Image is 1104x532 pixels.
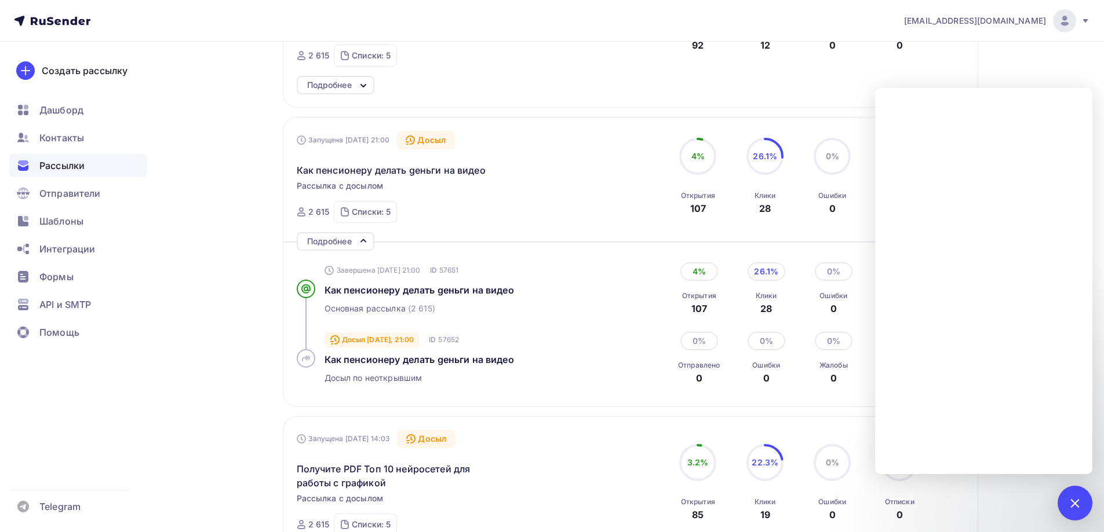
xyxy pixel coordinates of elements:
[680,332,718,350] div: 0%
[9,210,147,233] a: Шаблоны
[297,462,495,490] span: Получите PDF Топ 10 нейросетей для работы с графикой
[819,371,848,385] div: 0
[759,201,771,215] div: 28
[39,131,84,145] span: Контакты
[752,371,780,385] div: 0
[397,430,456,448] div: Досыл
[815,332,852,350] div: 0%
[752,457,778,467] span: 22.3%
[307,234,352,248] div: Подробнее
[756,291,777,300] div: Клики
[439,265,459,275] span: 57651
[325,354,514,365] span: Как пенсионеру делать gеньги на видео
[819,291,847,300] div: Ошибки
[39,103,83,117] span: Дашборд
[687,457,709,467] span: 3.2%
[756,302,777,315] div: 28
[39,214,83,228] span: Шаблоны
[352,50,391,61] div: Списки: 5
[755,191,776,200] div: Клики
[9,98,147,122] a: Дашборд
[308,519,330,530] div: 2 615
[325,303,406,314] span: Основная рассылка
[753,151,777,161] span: 26.1%
[818,191,846,200] div: Ошибки
[897,38,903,52] div: 0
[678,371,720,385] div: 0
[9,265,147,288] a: Формы
[308,50,330,61] div: 2 615
[829,508,836,522] div: 0
[678,361,720,370] div: Отправлено
[297,493,384,504] span: Рассылка с досылом
[352,519,391,530] div: Списки: 5
[904,9,1090,32] a: [EMAIL_ADDRESS][DOMAIN_NAME]
[337,265,421,275] span: Завершена [DATE] 21:00
[42,64,127,78] div: Создать рассылку
[748,262,785,281] div: 26.1%
[9,182,147,205] a: Отправители
[885,497,914,507] div: Отписки
[438,335,459,344] span: 57652
[308,206,330,218] div: 2 615
[692,38,704,52] div: 92
[39,298,91,311] span: API и SMTP
[297,135,390,145] div: Запущена [DATE] 21:00
[819,302,847,315] div: 0
[818,497,846,507] div: Ошибки
[682,291,716,300] div: Открытия
[692,508,704,522] div: 85
[748,332,785,350] div: 0%
[430,265,437,276] span: ID
[9,126,147,149] a: Контакты
[325,372,422,384] span: Досыл по неоткрывшим
[829,38,836,52] div: 0
[9,154,147,177] a: Рассылки
[691,151,705,161] span: 4%
[325,353,589,366] a: Как пенсионеру делать gеньги на видео
[297,180,384,192] span: Рассылка с досылом
[755,497,776,507] div: Клики
[352,206,391,218] div: Списки: 5
[760,508,770,522] div: 19
[297,434,391,443] div: Запущена [DATE] 14:03
[39,242,95,256] span: Интеграции
[325,332,420,348] div: Досыл [DATE], 21:00
[897,508,903,522] div: 0
[829,201,836,215] div: 0
[297,163,486,177] span: Как пенсионеру делать gеньги на видео
[325,283,589,297] a: Как пенсионеру делать gеньги на видео
[826,151,839,161] span: 0%
[819,361,848,370] div: Жалобы
[39,500,81,513] span: Telegram
[760,38,770,52] div: 12
[408,303,435,314] span: (2 615)
[429,334,436,346] span: ID
[39,325,79,339] span: Помощь
[681,497,715,507] div: Открытия
[39,186,101,200] span: Отправители
[307,78,352,92] div: Подробнее
[39,159,85,173] span: Рассылки
[681,191,715,200] div: Открытия
[682,302,716,315] div: 107
[396,131,455,149] div: Досыл
[752,361,780,370] div: Ошибки
[904,15,1046,27] span: [EMAIL_ADDRESS][DOMAIN_NAME]
[325,284,514,296] span: Как пенсионеру делать gеньги на видео
[39,270,74,284] span: Формы
[680,262,718,281] div: 4%
[826,457,839,467] span: 0%
[815,262,852,281] div: 0%
[690,201,706,215] div: 107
